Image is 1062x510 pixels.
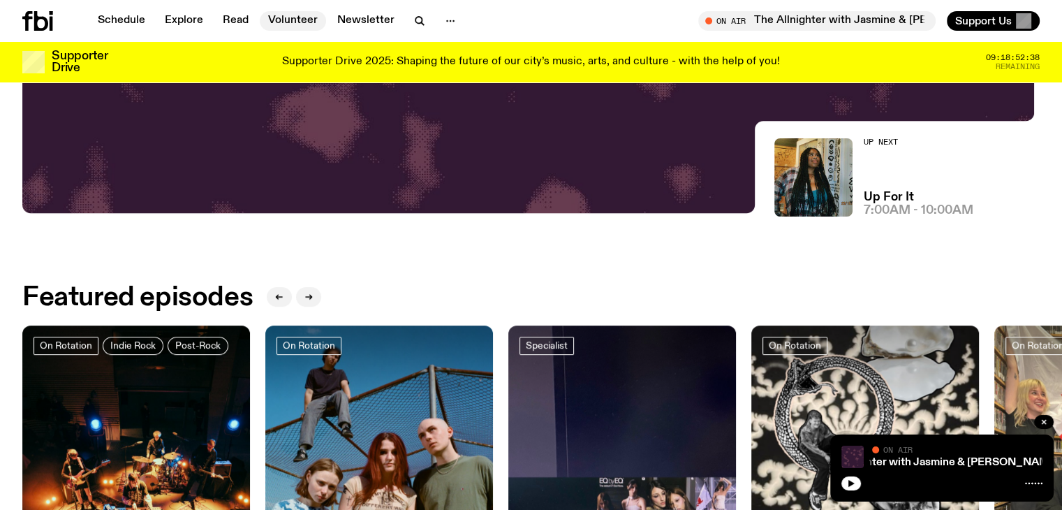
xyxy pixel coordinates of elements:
span: On Air [883,445,913,454]
button: On AirThe Allnighter with Jasmine & [PERSON_NAME] [698,11,936,31]
span: On Rotation [769,340,821,351]
a: The Allnighter with Jasmine & [PERSON_NAME] [816,457,1060,468]
h2: Featured episodes [22,285,253,310]
span: Indie Rock [110,340,156,351]
h2: Up Next [864,138,973,146]
a: Volunteer [260,11,326,31]
a: Explore [156,11,212,31]
p: Supporter Drive 2025: Shaping the future of our city’s music, arts, and culture - with the help o... [282,56,780,68]
a: On Rotation [762,337,827,355]
h3: Supporter Drive [52,50,108,74]
a: Post-Rock [168,337,228,355]
a: On Rotation [34,337,98,355]
span: Post-Rock [175,340,221,351]
button: Support Us [947,11,1040,31]
a: Specialist [519,337,574,355]
a: On Rotation [276,337,341,355]
a: Schedule [89,11,154,31]
span: 7:00am - 10:00am [864,205,973,217]
a: Indie Rock [103,337,163,355]
span: Remaining [996,63,1040,71]
img: Ify - a Brown Skin girl with black braided twists, looking up to the side with her tongue stickin... [774,138,853,217]
span: On Rotation [40,340,92,351]
a: Read [214,11,257,31]
span: 09:18:52:38 [986,54,1040,61]
span: On Rotation [283,340,335,351]
a: Newsletter [329,11,403,31]
span: Specialist [526,340,568,351]
a: Up For It [864,191,914,203]
span: Support Us [955,15,1012,27]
